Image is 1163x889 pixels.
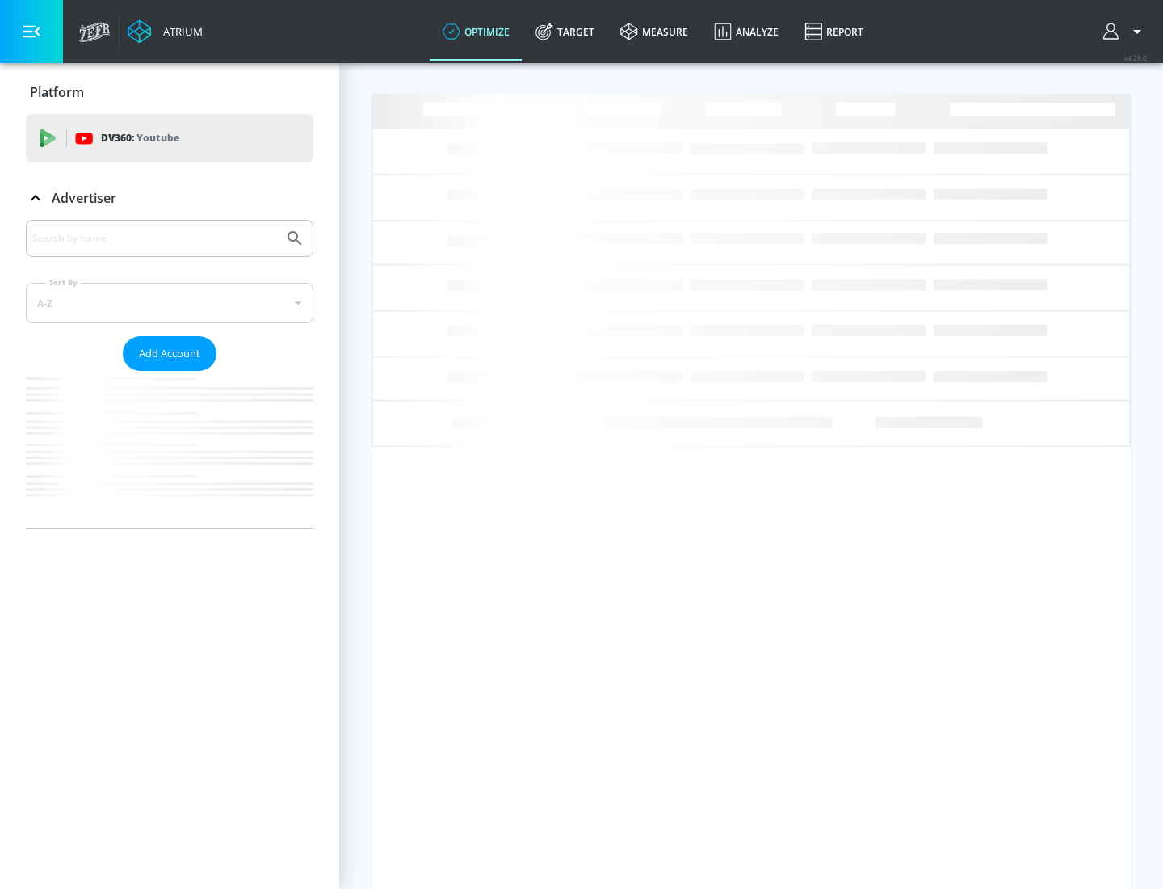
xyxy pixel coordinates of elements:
div: Platform [26,70,313,115]
nav: list of Advertiser [26,371,313,528]
div: A-Z [26,283,313,323]
p: Advertiser [52,189,116,207]
a: Atrium [128,19,203,44]
a: optimize [430,2,523,61]
button: Add Account [123,336,216,371]
span: Add Account [139,344,200,363]
input: Search by name [32,228,277,249]
a: measure [607,2,701,61]
p: DV360: [101,129,179,147]
div: DV360: Youtube [26,114,313,162]
div: Advertiser [26,175,313,221]
p: Platform [30,83,84,101]
a: Report [791,2,876,61]
a: Target [523,2,607,61]
span: v 4.28.0 [1124,53,1147,62]
label: Sort By [46,277,81,288]
div: Atrium [157,24,203,39]
div: Advertiser [26,220,313,528]
a: Analyze [701,2,791,61]
p: Youtube [136,129,179,146]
